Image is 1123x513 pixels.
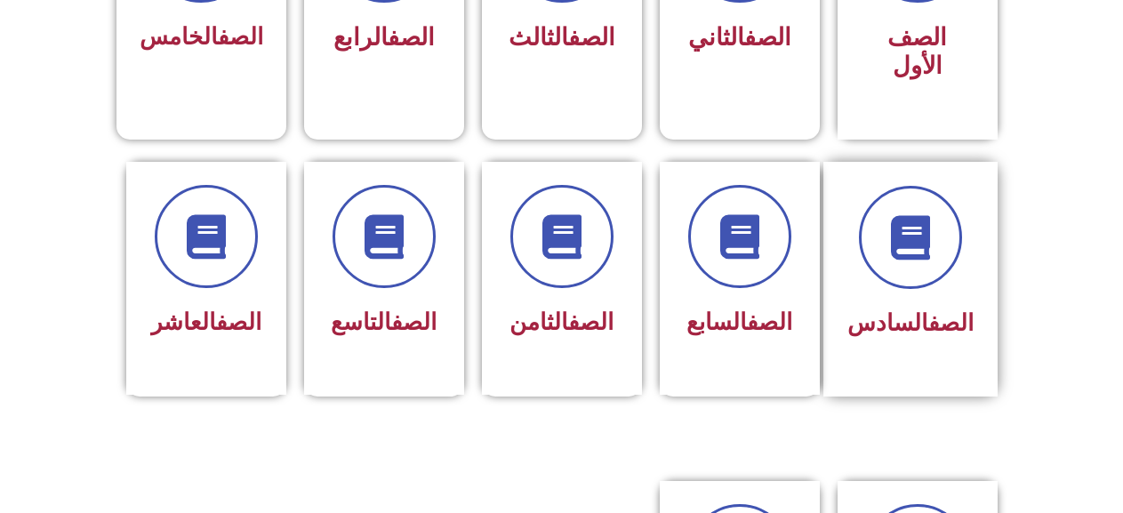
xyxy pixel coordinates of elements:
span: السابع [686,309,792,335]
a: الصف [744,23,791,52]
a: الصف [391,309,437,335]
span: السادس [847,309,974,336]
a: الصف [388,23,435,52]
a: الصف [218,23,263,50]
a: الصف [568,309,614,335]
span: الثامن [509,309,614,335]
a: الصف [747,309,792,335]
a: الصف [568,23,615,52]
span: التاسع [331,309,437,335]
span: الخامس [140,23,263,50]
span: الرابع [333,23,435,52]
span: الثاني [688,23,791,52]
span: الثالث [509,23,615,52]
span: العاشر [151,309,261,335]
a: الصف [216,309,261,335]
a: الصف [928,309,974,336]
span: الصف الأول [887,23,947,80]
